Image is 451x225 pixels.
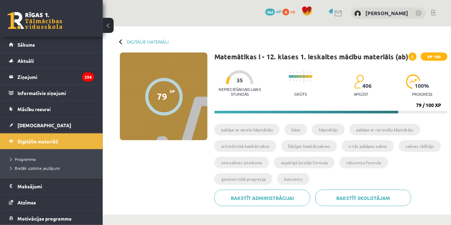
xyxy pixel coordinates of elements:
li: vispārīgā locekļa formula [274,157,335,168]
span: Mācību resursi [17,106,51,112]
li: bāze [285,124,307,135]
li: kāpinātājs [312,124,345,135]
span: 100 % [415,83,430,89]
span: Biežāk uzdotie jautājumi [10,165,60,171]
a: Rakstīt administrācijai [214,190,310,206]
span: xp [290,9,295,14]
a: Sākums [9,37,94,52]
li: pakāpe ar veselu kāpinātāju [214,124,280,135]
li: ģeometriskā progresija [214,173,273,185]
a: Maksājumi [9,178,94,194]
img: icon-short-line-57e1e144782c952c97e751825c79c345078a6d821885a25fce030b3d8c18986b.svg [311,80,311,81]
span: XP [170,89,175,94]
span: Programma [10,156,36,162]
img: icon-short-line-57e1e144782c952c97e751825c79c345078a6d821885a25fce030b3d8c18986b.svg [297,80,298,81]
a: Rakstīt skolotājam [315,190,411,206]
a: Aktuāli [9,53,94,69]
li: zemsaknes izteiksme [214,157,269,168]
span: 0 [283,9,289,15]
legend: Maksājumi [17,178,94,194]
img: icon-short-line-57e1e144782c952c97e751825c79c345078a6d821885a25fce030b3d8c18986b.svg [290,72,291,73]
span: [DEMOGRAPHIC_DATA] [17,122,71,128]
a: Programma [10,156,96,162]
a: Rīgas 1. Tālmācības vidusskola [8,12,62,29]
i: 256 [82,72,94,82]
img: icon-progress-161ccf0a02000e728c5f80fcf4c31c7af3da0e1684b2b1d7c360e028c24a22f1.svg [406,74,421,89]
h1: Matemātikas i - 12. klases 1. ieskaites mācību materiāls (ab) [214,52,409,61]
a: Digitālie materiāli [9,133,94,149]
span: Atzīmes [17,199,36,205]
a: [PERSON_NAME] [366,10,409,16]
a: 962 mP [265,9,281,14]
legend: Informatīvie ziņojumi [17,85,94,101]
p: Grūts [294,92,307,96]
span: 406 [363,83,372,89]
li: aritmētiskā kvadrātsakne [214,140,276,152]
legend: Ziņojumi [17,69,94,85]
a: Informatīvie ziņojumi [9,85,94,101]
li: līdzīgas kvadrātsaknes [281,140,337,152]
img: icon-long-line-d9ea69661e0d244f92f715978eff75569469978d946b2353a9bb055b3ed8787d.svg [304,70,304,83]
li: pakāpe ar racionālu kāpinātāju [350,124,421,135]
span: Sākums [17,42,35,48]
span: XP 100 [421,52,448,61]
li: saknes rādītājs [399,140,441,152]
span: 962 [265,9,275,15]
a: Mācību resursi [9,101,94,117]
li: kvocients [277,173,310,185]
a: [DEMOGRAPHIC_DATA] [9,117,94,133]
p: apgūst [354,92,369,96]
a: 0 xp [283,9,298,14]
div: 79 [157,91,167,102]
img: students-c634bb4e5e11cddfef0936a35e636f08e4e9abd3cc4e673bd6f9a4125e45ecb1.svg [354,74,364,89]
a: Digitālie materiāli [127,39,168,44]
img: Oskars Raģis [354,10,361,17]
span: Aktuāli [17,58,34,64]
span: Digitālie materiāli [17,138,58,144]
a: Biežāk uzdotie jautājumi [10,165,96,171]
p: progress [412,92,433,96]
a: Atzīmes [9,194,94,210]
p: Nepieciešamais laiks stundās [214,87,265,96]
li: n-tās pakāpes sakne [342,140,394,152]
li: rekurenta formula [339,157,388,168]
img: icon-short-line-57e1e144782c952c97e751825c79c345078a6d821885a25fce030b3d8c18986b.svg [297,72,298,73]
span: 35 [237,77,243,83]
a: Ziņojumi256 [9,69,94,85]
span: Motivācijas programma [17,215,72,222]
img: icon-short-line-57e1e144782c952c97e751825c79c345078a6d821885a25fce030b3d8c18986b.svg [290,80,291,81]
img: icon-short-line-57e1e144782c952c97e751825c79c345078a6d821885a25fce030b3d8c18986b.svg [311,72,311,73]
span: mP [276,9,281,14]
